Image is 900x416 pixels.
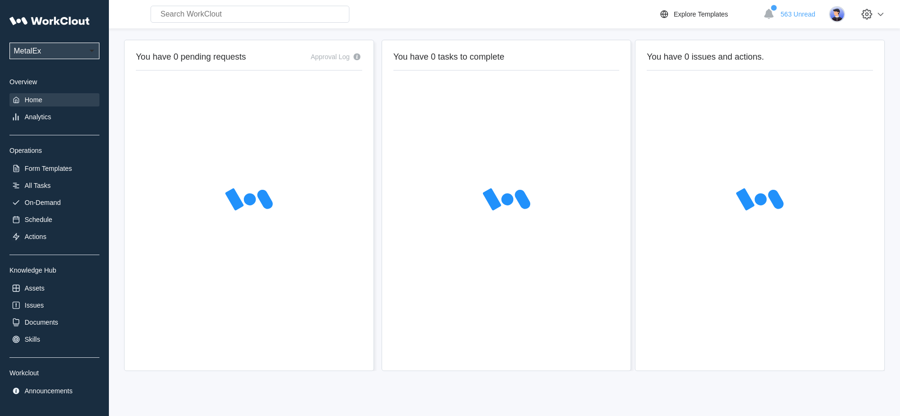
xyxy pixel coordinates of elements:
a: Home [9,93,99,106]
span: 563 Unread [781,10,815,18]
a: Analytics [9,110,99,124]
div: Operations [9,147,99,154]
a: Announcements [9,384,99,398]
div: Issues [25,301,44,309]
img: user-5.png [829,6,845,22]
div: Home [25,96,42,104]
div: Form Templates [25,165,72,172]
a: Explore Templates [659,9,758,20]
div: Explore Templates [674,10,728,18]
a: Assets [9,282,99,295]
a: Schedule [9,213,99,226]
div: Assets [25,284,45,292]
div: Knowledge Hub [9,266,99,274]
div: Actions [25,233,46,240]
div: Overview [9,78,99,86]
input: Search WorkClout [151,6,349,23]
div: Analytics [25,113,51,121]
a: Form Templates [9,162,99,175]
div: All Tasks [25,182,51,189]
a: All Tasks [9,179,99,192]
a: Actions [9,230,99,243]
div: On-Demand [25,199,61,206]
h2: You have 0 tasks to complete [393,52,620,62]
div: Approval Log [311,53,350,61]
h2: You have 0 pending requests [136,52,246,62]
div: Announcements [25,387,72,395]
a: Issues [9,299,99,312]
div: Workclout [9,369,99,377]
a: On-Demand [9,196,99,209]
div: Schedule [25,216,52,223]
a: Documents [9,316,99,329]
div: Documents [25,319,58,326]
a: Skills [9,333,99,346]
div: Skills [25,336,40,343]
h2: You have 0 issues and actions. [647,52,873,62]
